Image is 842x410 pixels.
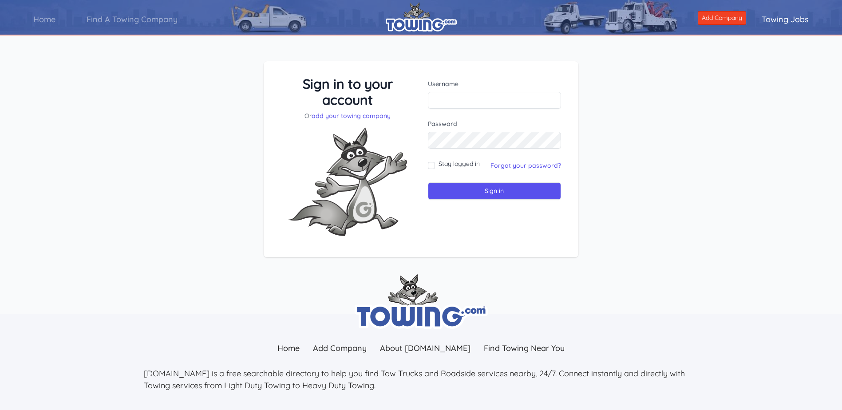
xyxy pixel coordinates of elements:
a: Home [271,339,306,358]
a: Find Towing Near You [477,339,571,358]
p: [DOMAIN_NAME] is a free searchable directory to help you find Tow Trucks and Roadside services ne... [144,367,699,391]
img: Fox-Excited.png [281,120,414,243]
label: Username [428,79,561,88]
label: Stay logged in [439,159,480,168]
a: Add Company [306,339,373,358]
a: Towing Jobs [746,7,824,32]
a: About [DOMAIN_NAME] [373,339,477,358]
label: Password [428,119,561,128]
img: logo.png [386,2,457,32]
a: Add Company [698,11,746,25]
a: Home [18,7,71,32]
p: Or [281,111,415,120]
h3: Sign in to your account [281,76,415,108]
a: Find A Towing Company [71,7,193,32]
a: Forgot your password? [490,162,561,170]
a: add your towing company [312,112,391,120]
input: Sign in [428,182,561,200]
img: towing [355,274,488,329]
